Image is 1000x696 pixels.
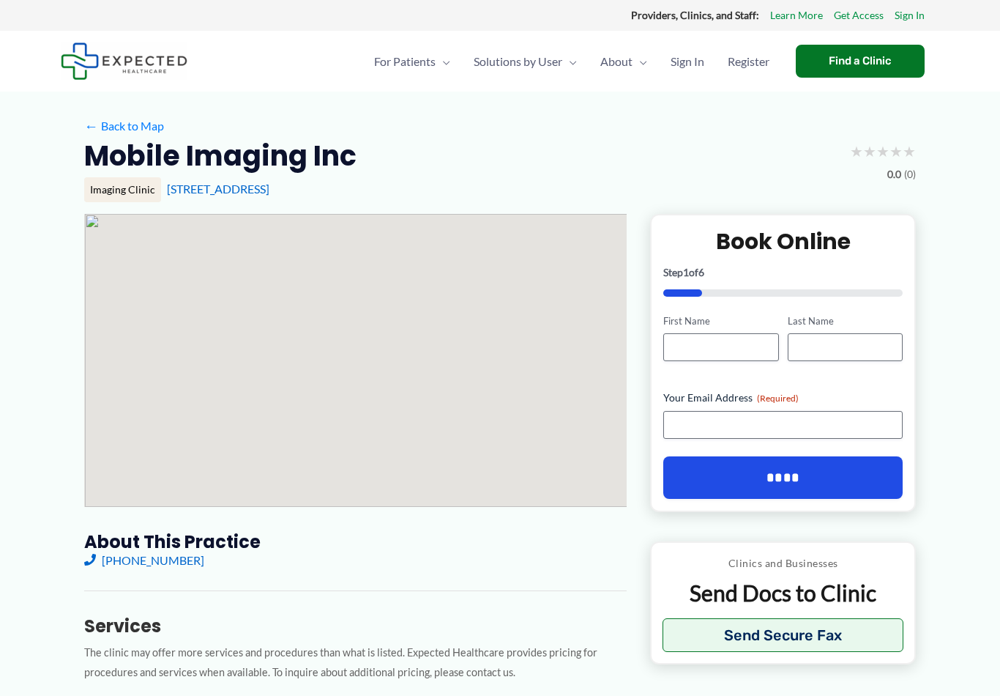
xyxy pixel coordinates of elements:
a: Sign In [659,36,716,87]
span: For Patients [374,36,436,87]
h2: Book Online [663,227,903,256]
a: [STREET_ADDRESS] [167,182,269,196]
span: 6 [698,266,704,278]
span: About [600,36,633,87]
div: Imaging Clinic [84,177,161,202]
nav: Primary Site Navigation [362,36,781,87]
label: First Name [663,314,778,328]
a: ←Back to Map [84,115,164,137]
a: Find a Clinic [796,45,925,78]
p: The clinic may offer more services and procedures than what is listed. Expected Healthcare provid... [84,643,627,683]
span: ★ [850,138,863,165]
a: Register [716,36,781,87]
span: Menu Toggle [436,36,450,87]
span: ★ [863,138,876,165]
span: Register [728,36,769,87]
a: For PatientsMenu Toggle [362,36,462,87]
a: Learn More [770,6,823,25]
span: (Required) [757,393,799,404]
h2: Mobile Imaging Inc [84,138,357,174]
a: Solutions by UserMenu Toggle [462,36,589,87]
span: Menu Toggle [633,36,647,87]
span: ★ [889,138,903,165]
span: Solutions by User [474,36,562,87]
img: Expected Healthcare Logo - side, dark font, small [61,42,187,80]
strong: Providers, Clinics, and Staff: [631,9,759,21]
a: Get Access [834,6,884,25]
span: Sign In [671,36,704,87]
span: ← [84,119,98,133]
h3: Services [84,615,627,637]
label: Last Name [788,314,903,328]
h3: About this practice [84,530,627,553]
label: Your Email Address [663,390,903,405]
a: [PHONE_NUMBER] [84,553,204,567]
span: 1 [683,266,689,278]
span: 0.0 [887,165,901,184]
a: AboutMenu Toggle [589,36,659,87]
a: Sign In [895,6,925,25]
span: (0) [904,165,916,184]
button: Send Secure Fax [663,618,903,652]
span: Menu Toggle [562,36,577,87]
span: ★ [876,138,889,165]
p: Send Docs to Clinic [663,579,903,607]
p: Step of [663,267,903,278]
span: ★ [903,138,916,165]
p: Clinics and Businesses [663,554,903,573]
